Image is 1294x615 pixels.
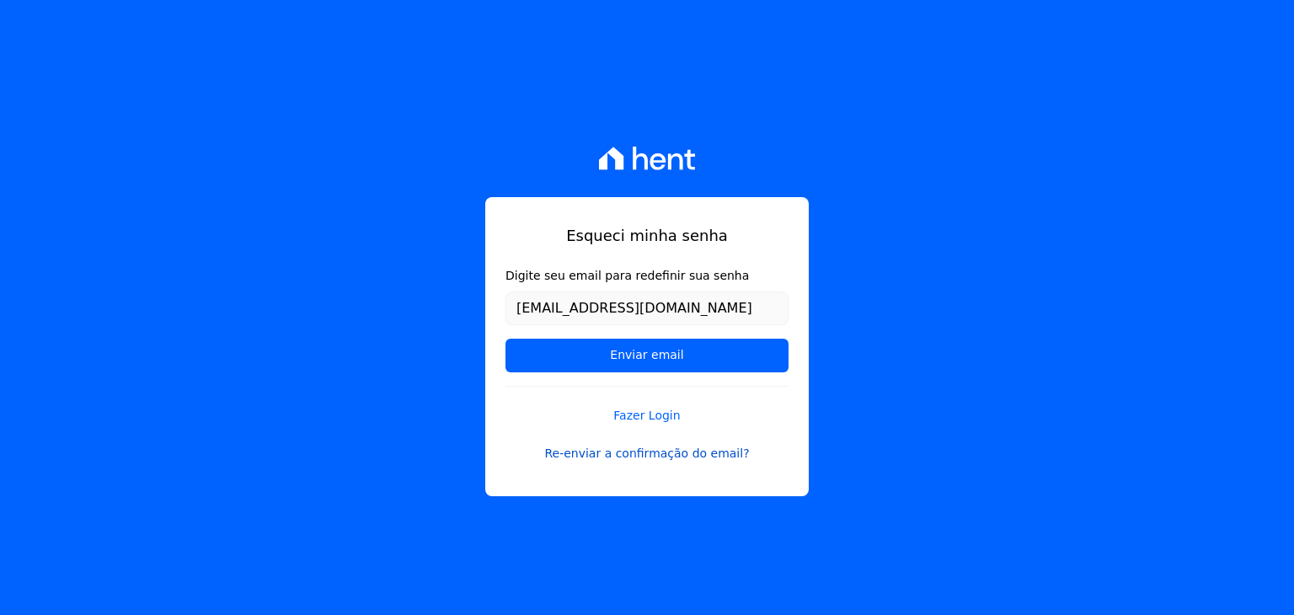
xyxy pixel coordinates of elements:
a: Re-enviar a confirmação do email? [505,445,789,463]
h1: Esqueci minha senha [505,224,789,247]
input: Email [505,291,789,325]
a: Fazer Login [505,386,789,425]
input: Enviar email [505,339,789,372]
label: Digite seu email para redefinir sua senha [505,267,789,285]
